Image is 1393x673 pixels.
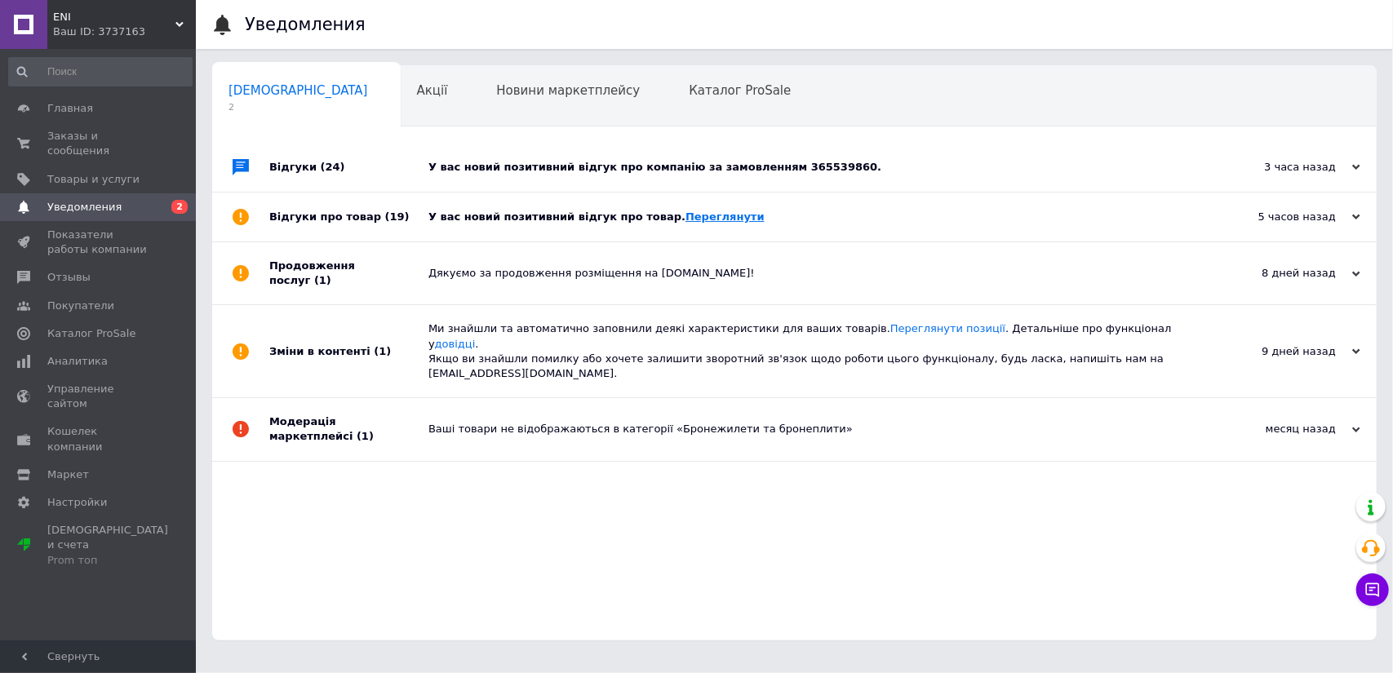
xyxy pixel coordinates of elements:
[47,553,168,568] div: Prom топ
[1197,344,1360,359] div: 9 дней назад
[47,467,89,482] span: Маркет
[428,266,1197,281] div: Дякуємо за продовження розміщення на [DOMAIN_NAME]!
[47,299,114,313] span: Покупатели
[269,305,428,397] div: Зміни в контенті
[417,83,448,98] span: Акції
[1197,266,1360,281] div: 8 дней назад
[496,83,640,98] span: Новини маркетплейсу
[8,57,193,86] input: Поиск
[428,422,1197,436] div: Ваші товари не відображаються в категорії «Бронежилети та бронеплити»
[171,200,188,214] span: 2
[385,210,410,223] span: (19)
[228,83,368,98] span: [DEMOGRAPHIC_DATA]
[428,160,1197,175] div: У вас новий позитивний відгук про компанію за замовленням 365539860.
[374,345,391,357] span: (1)
[47,495,107,510] span: Настройки
[47,523,168,568] span: [DEMOGRAPHIC_DATA] и счета
[1197,210,1360,224] div: 5 часов назад
[685,210,765,223] a: Переглянути
[269,143,428,192] div: Відгуки
[47,129,151,158] span: Заказы и сообщения
[47,228,151,257] span: Показатели работы компании
[53,10,175,24] span: ENI
[314,274,331,286] span: (1)
[47,101,93,116] span: Главная
[47,382,151,411] span: Управление сайтом
[47,326,135,341] span: Каталог ProSale
[47,200,122,215] span: Уведомления
[269,242,428,304] div: Продовження послуг
[1356,573,1389,606] button: Чат с покупателем
[47,354,108,369] span: Аналитика
[269,193,428,241] div: Відгуки про товар
[689,83,791,98] span: Каталог ProSale
[228,101,368,113] span: 2
[245,15,366,34] h1: Уведомления
[47,424,151,454] span: Кошелек компании
[357,430,374,442] span: (1)
[1197,422,1360,436] div: месяц назад
[269,398,428,460] div: Модерація маркетплейсі
[435,338,476,350] a: довідці
[321,161,345,173] span: (24)
[890,322,1005,334] a: Переглянути позиції
[428,321,1197,381] div: Ми знайшли та автоматично заповнили деякі характеристики для ваших товарів. . Детальніше про функ...
[47,172,140,187] span: Товары и услуги
[53,24,196,39] div: Ваш ID: 3737163
[47,270,91,285] span: Отзывы
[428,210,1197,224] div: У вас новий позитивний відгук про товар.
[1197,160,1360,175] div: 3 часа назад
